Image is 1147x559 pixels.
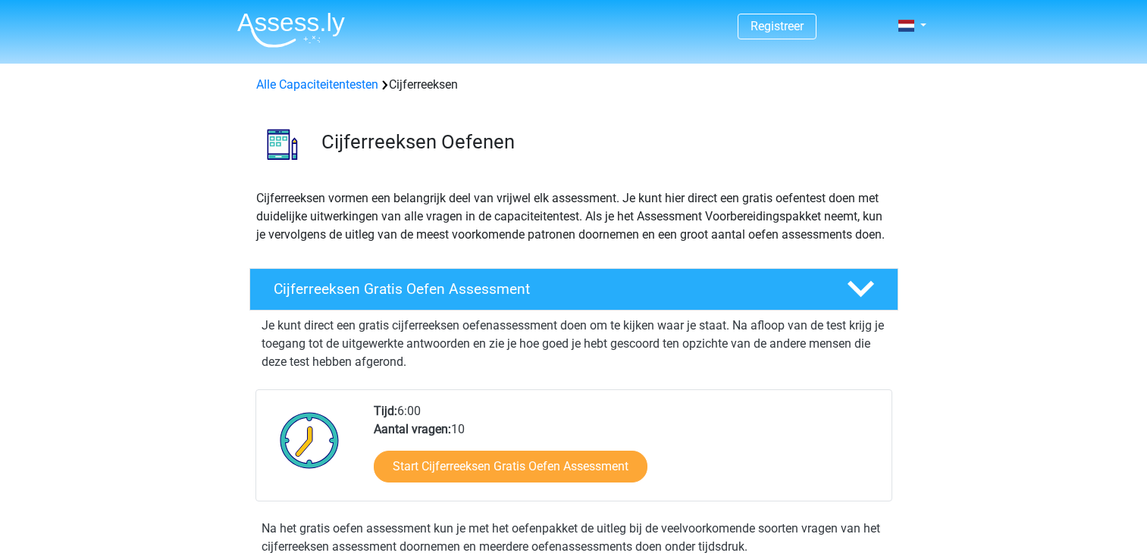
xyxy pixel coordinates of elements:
[274,280,823,298] h4: Cijferreeksen Gratis Oefen Assessment
[321,130,886,154] h3: Cijferreeksen Oefenen
[362,402,891,501] div: 6:00 10
[751,19,804,33] a: Registreer
[256,77,378,92] a: Alle Capaciteitentesten
[237,12,345,48] img: Assessly
[243,268,904,311] a: Cijferreeksen Gratis Oefen Assessment
[271,402,348,478] img: Klok
[374,404,397,418] b: Tijd:
[255,520,892,556] div: Na het gratis oefen assessment kun je met het oefenpakket de uitleg bij de veelvoorkomende soorte...
[250,112,315,176] img: cijferreeksen
[256,189,892,244] p: Cijferreeksen vormen een belangrijk deel van vrijwel elk assessment. Je kunt hier direct een grat...
[250,76,898,94] div: Cijferreeksen
[374,422,451,436] b: Aantal vragen:
[374,451,647,482] a: Start Cijferreeksen Gratis Oefen Assessment
[262,317,886,371] p: Je kunt direct een gratis cijferreeksen oefenassessment doen om te kijken waar je staat. Na afloo...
